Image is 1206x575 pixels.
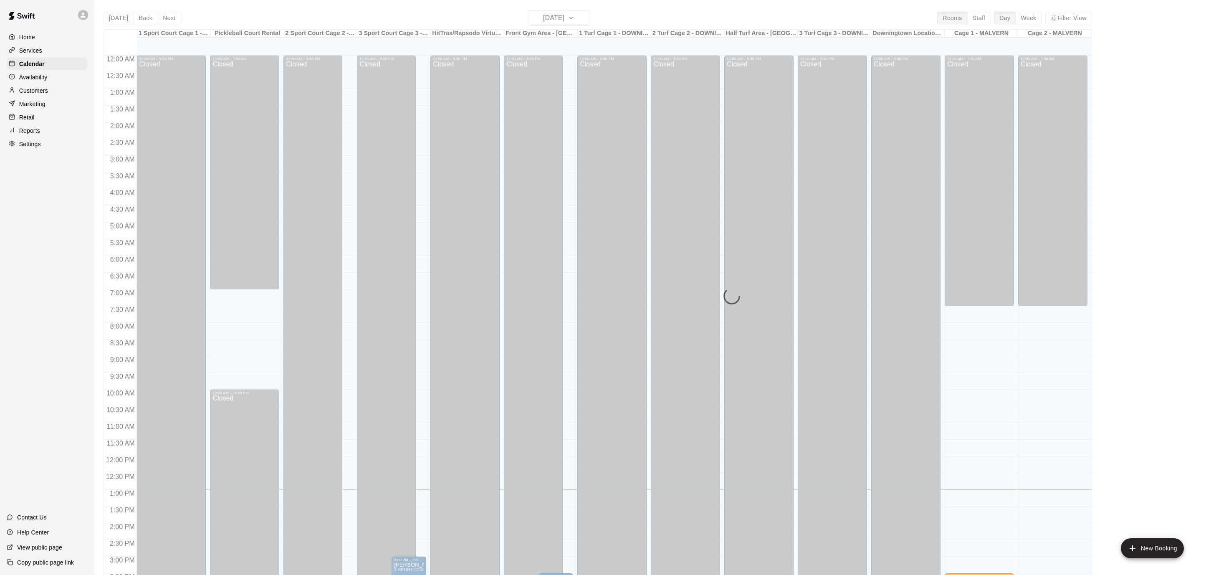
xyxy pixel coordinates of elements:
a: Marketing [7,98,87,110]
div: 12:00 AM – 7:00 AM: Closed [210,56,279,289]
p: Availability [19,73,48,81]
div: 2 Turf Cage 2 - DOWNINGTOWN [651,30,725,38]
span: 2:30 PM [108,540,137,547]
div: 12:00 AM – 5:30 PM [727,57,791,61]
div: Closed [1021,61,1085,309]
span: 6:00 AM [108,256,137,263]
span: 4:00 AM [108,189,137,196]
p: Settings [19,140,41,148]
span: 5:00 AM [108,223,137,230]
div: Downingtown Location - OUTDOOR Turf Area [871,30,945,38]
span: 3:00 AM [108,156,137,163]
div: Half Turf Area - [GEOGRAPHIC_DATA] [725,30,798,38]
div: 12:00 AM – 7:00 AM [212,57,277,61]
div: 12:00 AM – 7:30 AM: Closed [1018,56,1087,306]
div: 12:00 AM – 5:30 PM [580,57,644,61]
div: 12:00 AM – 5:30 PM [139,57,203,61]
span: 11:00 AM [104,423,137,430]
a: Reports [7,124,87,137]
span: 12:30 PM [104,473,137,480]
p: View public page [17,543,62,552]
span: 7:00 AM [108,289,137,296]
div: 12:00 AM – 5:30 PM [433,57,497,61]
span: 1:30 PM [108,507,137,514]
span: 6:30 AM [108,273,137,280]
p: Services [19,46,42,55]
a: Calendar [7,58,87,70]
div: 10:00 AM – 11:59 PM [212,391,277,395]
p: Retail [19,113,35,122]
span: 9:30 AM [108,373,137,380]
span: 3:30 AM [108,172,137,180]
p: Calendar [19,60,45,68]
span: 10:30 AM [104,406,137,413]
div: HitTrax/Rapsodo Virtual Reality Rental Cage - 16'x35' [431,30,504,38]
a: Availability [7,71,87,84]
span: 4:30 AM [108,206,137,213]
span: 1:00 AM [108,89,137,96]
span: 8:00 AM [108,323,137,330]
div: 1 Sport Court Cage 1 - DOWNINGTOWN [137,30,211,38]
span: 2:00 PM [108,523,137,530]
div: Front Gym Area - [GEOGRAPHIC_DATA] [504,30,578,38]
a: Retail [7,111,87,124]
span: 9:00 AM [108,356,137,363]
div: 12:00 AM – 5:30 PM [653,57,718,61]
p: Reports [19,127,40,135]
span: 7:30 AM [108,306,137,313]
div: 3 Sport Court Cage 3 - DOWNINGTOWN [357,30,431,38]
span: 1:00 PM [108,490,137,497]
p: Customers [19,86,48,95]
div: 12:00 AM – 7:30 AM [1021,57,1085,61]
div: Pickleball Court Rental [211,30,284,38]
div: 12:00 AM – 5:30 PM [359,57,413,61]
div: 12:00 AM – 7:30 AM: Closed [945,56,1014,306]
div: 12:00 AM – 7:30 AM [947,57,1011,61]
span: 10:00 AM [104,390,137,397]
div: Closed [947,61,1011,309]
span: 5:30 AM [108,239,137,246]
a: Home [7,31,87,43]
p: Marketing [19,100,46,108]
p: Home [19,33,35,41]
div: 1 Turf Cage 1 - DOWNINGTOWN [578,30,651,38]
a: Customers [7,84,87,97]
div: 2 Sport Court Cage 2 - DOWNINGTOWN [284,30,358,38]
div: 12:00 AM – 5:30 PM [506,57,560,61]
div: Cage 2 - MALVERN [1018,30,1092,38]
span: 3:00 PM [108,557,137,564]
span: 3 SPORT COURT CAGE 3 - 70' Cage and PITCHING MACHINE - SPORT COURT SIDE-DOWNINGTOWN [394,567,605,572]
span: 12:30 AM [104,72,137,79]
div: 12:00 AM – 5:30 PM [874,57,938,61]
span: 1:30 AM [108,106,137,113]
span: 12:00 PM [104,456,137,464]
div: Closed [212,61,277,292]
div: 3 Turf Cage 3 - DOWNINGTOWN [798,30,871,38]
div: 3:00 PM – 7:00 PM [394,558,424,562]
p: Copy public page link [17,558,74,567]
div: Cage 1 - MALVERN [945,30,1018,38]
p: Contact Us [17,513,47,522]
div: 12:00 AM – 5:30 PM [286,57,340,61]
span: 12:00 AM [104,56,137,63]
span: 11:30 AM [104,440,137,447]
p: Help Center [17,528,49,537]
span: 8:30 AM [108,339,137,347]
div: 12:00 AM – 5:30 PM [800,57,865,61]
span: 2:30 AM [108,139,137,146]
span: 2:00 AM [108,122,137,129]
a: Services [7,44,87,57]
a: Settings [7,138,87,150]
